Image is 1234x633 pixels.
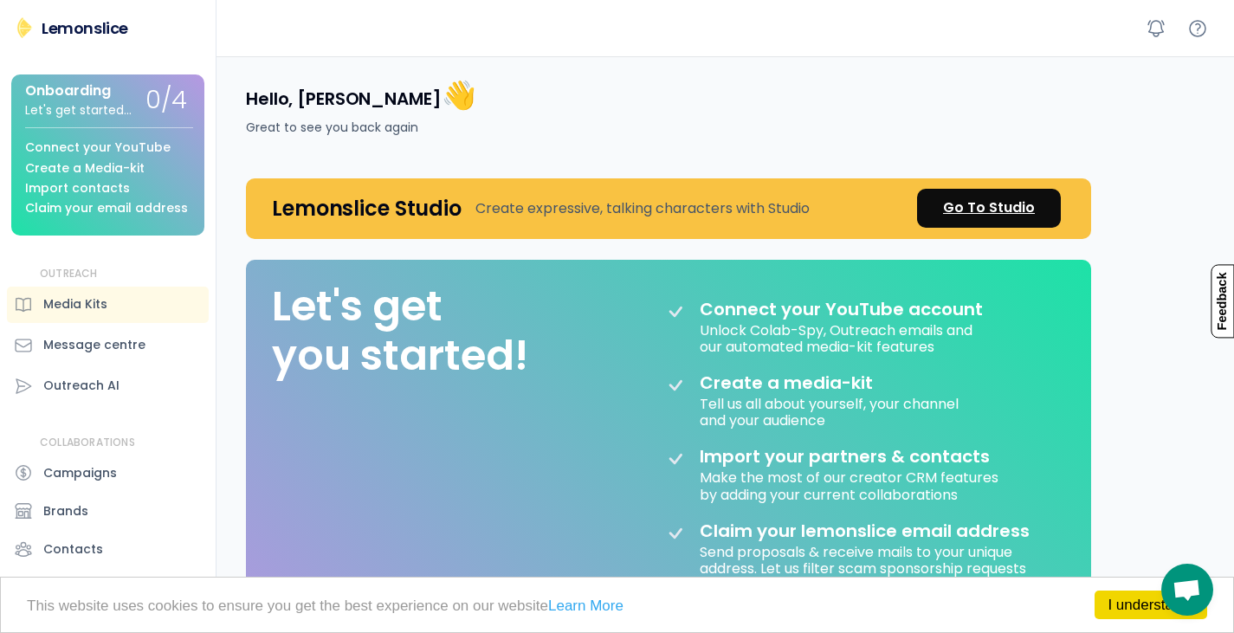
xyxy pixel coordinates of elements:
div: Create expressive, talking characters with Studio [475,198,810,219]
div: Import contacts [25,182,130,195]
img: Lemonslice [14,17,35,38]
div: Create a Media-kit [25,162,145,175]
div: COLLABORATIONS [40,436,135,450]
div: Let's get you started! [272,281,528,381]
div: Brands [43,502,88,520]
div: Tell us all about yourself, your channel and your audience [700,393,962,429]
div: Import your partners & contacts [700,446,990,467]
div: Claim your lemonslice email address [700,520,1030,541]
a: Learn More [548,597,623,614]
div: Outreach AI [43,377,120,395]
div: Great to see you back again [246,119,418,137]
p: This website uses cookies to ensure you get the best experience on our website [27,598,1207,613]
h4: Hello, [PERSON_NAME] [246,77,475,113]
div: Claim your email address [25,202,188,215]
div: Unlock Colab-Spy, Outreach emails and our automated media-kit features [700,320,976,355]
h4: Lemonslice Studio [272,195,462,222]
div: OUTREACH [40,267,98,281]
div: Bate-papo aberto [1161,564,1213,616]
font: 👋 [442,75,476,114]
div: Let's get started... [25,104,132,117]
div: 0/4 [145,87,187,114]
div: Media Kits [43,295,107,313]
div: Make the most of our creator CRM features by adding your current collaborations [700,467,1002,502]
div: Create a media-kit [700,372,916,393]
a: I understand! [1095,591,1207,619]
div: Lemonslice [42,17,128,39]
div: Contacts [43,540,103,559]
div: Connect your YouTube [25,141,171,154]
div: Onboarding [25,83,111,99]
div: Go To Studio [943,197,1035,218]
div: Send proposals & receive mails to your unique address. Let us filter scam sponsorship requests [700,541,1046,577]
div: Message centre [43,336,145,354]
div: Connect your YouTube account [700,299,983,320]
div: Campaigns [43,464,117,482]
a: Go To Studio [917,189,1061,228]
